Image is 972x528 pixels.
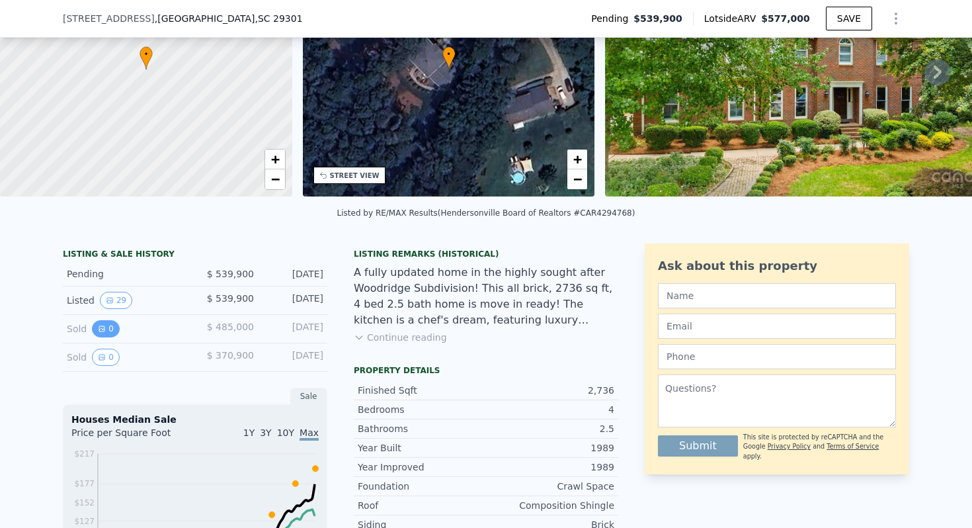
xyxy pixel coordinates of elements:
input: Phone [658,344,896,369]
button: SAVE [826,7,872,30]
a: Zoom out [265,169,285,189]
div: Bathrooms [358,422,486,435]
div: Foundation [358,480,486,493]
div: [DATE] [264,267,323,281]
input: Email [658,314,896,339]
span: Lotside ARV [704,12,761,25]
div: Sale [290,388,327,405]
div: Price per Square Foot [71,426,195,447]
span: $ 370,900 [207,350,254,361]
div: Listed by RE/MAX Results (Hendersonville Board of Realtors #CAR4294768) [337,208,635,218]
div: 4 [486,403,614,416]
div: This site is protected by reCAPTCHA and the Google and apply. [743,433,896,461]
a: Terms of Service [827,443,879,450]
span: $ 539,900 [207,269,254,279]
span: • [442,48,456,60]
div: [DATE] [264,292,323,309]
div: • [442,46,456,69]
button: Show Options [883,5,909,32]
div: Year Improved [358,461,486,474]
tspan: $127 [74,517,95,526]
input: Name [658,283,896,308]
span: [STREET_ADDRESS] [63,12,155,25]
a: Zoom in [265,150,285,169]
tspan: $177 [74,479,95,488]
div: Bedrooms [358,403,486,416]
span: + [573,151,582,167]
div: 2,736 [486,384,614,397]
span: Pending [591,12,633,25]
div: STREET VIEW [330,171,380,181]
div: Sold [67,320,184,337]
div: Roof [358,499,486,512]
div: Pending [67,267,184,281]
div: 1989 [486,441,614,455]
button: View historical data [100,292,132,309]
span: 3Y [260,427,271,438]
button: Continue reading [354,331,447,344]
div: Houses Median Sale [71,413,319,426]
div: [DATE] [264,320,323,337]
div: [DATE] [264,349,323,366]
span: 10Y [277,427,294,438]
div: Listing Remarks (Historical) [354,249,618,259]
div: Ask about this property [658,257,896,275]
div: • [140,46,153,69]
span: $577,000 [761,13,810,24]
a: Zoom in [567,150,587,169]
span: − [270,171,279,187]
div: Crawl Space [486,480,614,493]
button: View historical data [92,349,120,366]
div: LISTING & SALE HISTORY [63,249,327,262]
div: A fully updated home in the highly sought after Woodridge Subdivision! This all brick, 2736 sq ft... [354,265,618,328]
div: Composition Shingle [486,499,614,512]
a: Privacy Policy [768,443,811,450]
div: 2.5 [486,422,614,435]
div: Sold [67,349,184,366]
span: $539,900 [633,12,682,25]
span: Max [300,427,319,441]
div: 1989 [486,461,614,474]
button: View historical data [92,320,120,337]
button: Submit [658,435,738,457]
div: Year Built [358,441,486,455]
span: $ 539,900 [207,293,254,304]
span: • [140,48,153,60]
div: Listed [67,292,184,309]
a: Zoom out [567,169,587,189]
span: + [270,151,279,167]
tspan: $152 [74,498,95,507]
span: $ 485,000 [207,322,254,332]
div: Finished Sqft [358,384,486,397]
span: , SC 29301 [255,13,302,24]
span: , [GEOGRAPHIC_DATA] [155,12,303,25]
span: − [573,171,582,187]
div: Property details [354,365,618,376]
tspan: $217 [74,449,95,459]
span: 1Y [243,427,255,438]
